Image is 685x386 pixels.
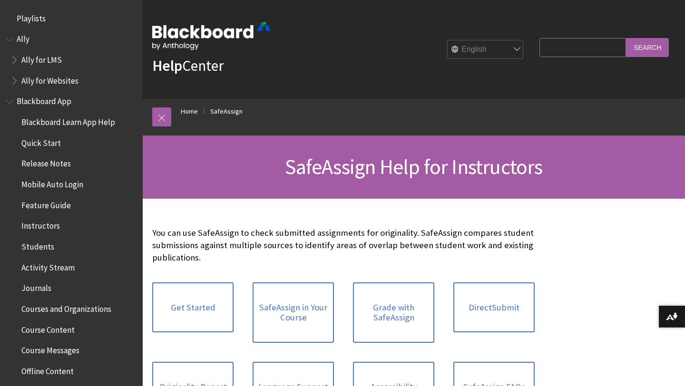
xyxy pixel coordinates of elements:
span: SafeAssign Help for Instructors [285,154,542,180]
span: Course Content [21,322,75,335]
a: SafeAssign in Your Course [253,282,334,343]
span: Quick Start [21,135,61,148]
span: Activity Stream [21,260,75,272]
span: Ally for Websites [21,73,78,86]
a: DirectSubmit [453,282,535,333]
span: Feature Guide [21,197,71,210]
a: HelpCenter [152,56,224,75]
span: Courses and Organizations [21,301,111,314]
span: Students [21,239,54,251]
p: You can use SafeAssign to check submitted assignments for originality. SafeAssign compares studen... [152,227,535,264]
span: Instructors [21,218,60,231]
span: Journals [21,280,51,293]
a: SafeAssign [210,106,243,117]
a: Home [181,106,198,117]
span: Blackboard App [17,94,71,106]
span: Course Messages [21,343,79,356]
nav: Book outline for Playlists [6,10,137,27]
strong: Help [152,56,182,75]
span: Playlists [17,10,46,23]
span: Release Notes [21,156,71,169]
img: Blackboard by Anthology [152,22,271,50]
span: Offline Content [21,363,74,376]
span: Ally for LMS [21,52,62,65]
input: Search [626,38,669,57]
a: Grade with SafeAssign [353,282,434,343]
a: Get Started [152,282,234,333]
span: Ally [17,31,29,44]
select: Site Language Selector [448,40,524,59]
span: Blackboard Learn App Help [21,114,115,127]
nav: Book outline for Anthology Ally Help [6,31,137,89]
span: Mobile Auto Login [21,176,83,189]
